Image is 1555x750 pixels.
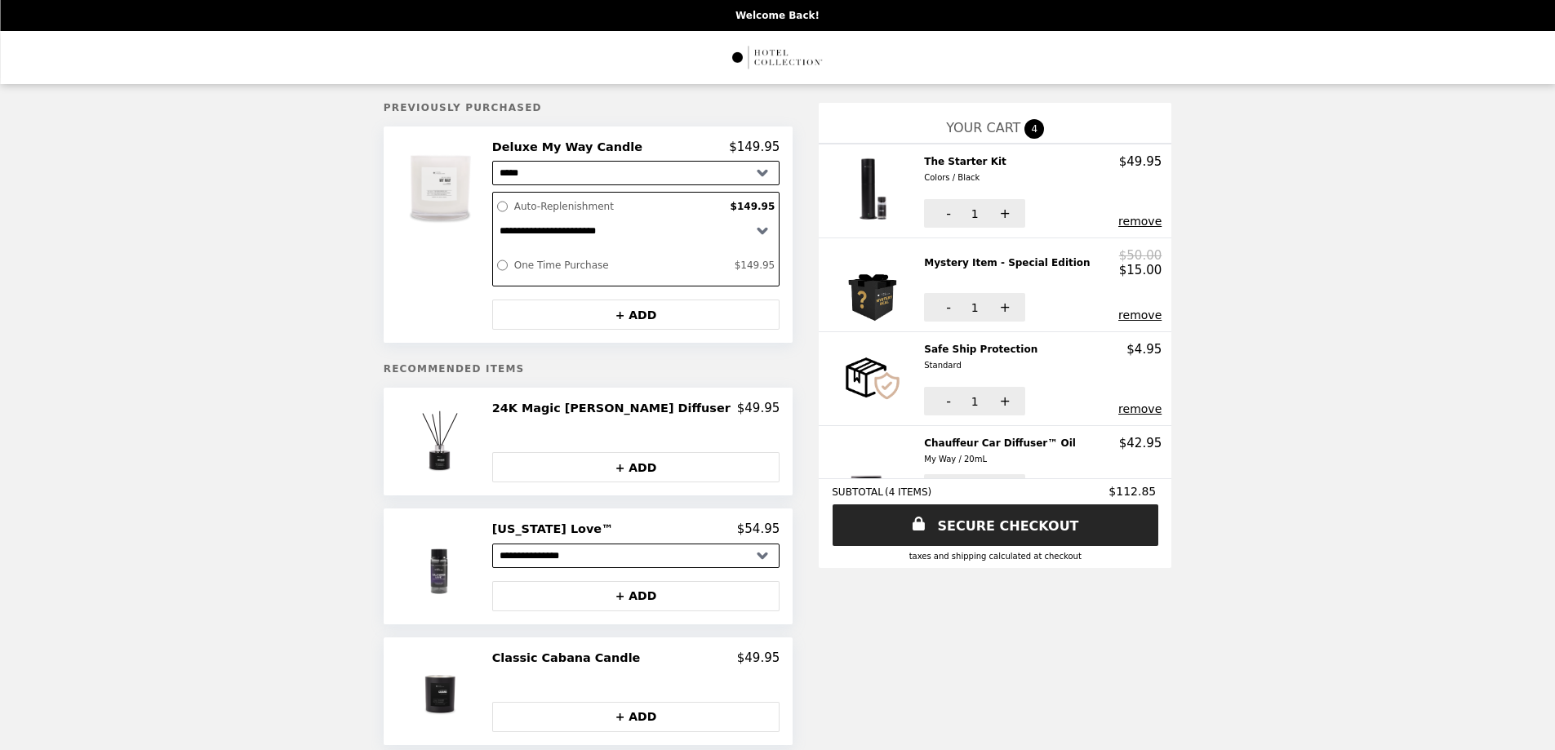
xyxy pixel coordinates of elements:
p: $15.00 [1119,263,1162,277]
button: remove [1118,215,1162,228]
p: $54.95 [737,521,780,536]
button: - [924,199,969,228]
label: $149.95 [731,255,780,275]
button: + ADD [492,452,780,482]
h2: Mystery Item - Special Edition [924,255,1096,270]
img: Safe Ship Protection [836,342,913,415]
span: 1 [971,301,979,314]
div: Colors / Black [924,171,1006,185]
h5: Previously Purchased [384,102,793,113]
button: - [924,293,969,322]
h2: Deluxe My Way Candle [492,140,649,154]
img: Classic Cabana Candle [399,650,485,732]
select: Select a product variant [492,161,780,185]
h2: 24K Magic [PERSON_NAME] Diffuser [492,401,737,415]
div: Standard [924,358,1037,373]
p: $149.95 [729,140,780,154]
select: Select a product variant [492,544,780,568]
span: 1 [971,207,979,220]
p: $50.00 [1119,248,1162,263]
img: Mystery Item - Special Edition [833,248,916,322]
label: One Time Purchase [510,255,731,275]
span: $112.85 [1108,485,1158,498]
img: 24K Magic Reed Diffuser [399,401,485,482]
div: My Way / 20mL [924,452,1076,467]
p: $49.95 [737,650,780,665]
label: Auto-Replenishment [510,197,726,216]
p: Welcome Back! [735,10,820,21]
button: + ADD [492,300,780,330]
img: Chauffeur Car Diffuser™ Oil [827,436,922,527]
h2: The Starter Kit [924,154,1013,186]
img: The Starter Kit [836,154,913,228]
button: + [980,387,1025,415]
img: California Love™ [396,521,489,610]
p: $42.95 [1119,436,1162,450]
h2: Chauffeur Car Diffuser™ Oil [924,436,1082,468]
img: Brand Logo [731,41,824,74]
button: - [924,387,969,415]
p: $49.95 [1119,154,1162,169]
button: + ADD [492,702,780,732]
select: Select a subscription option [493,216,780,245]
h2: [US_STATE] Love™ [492,521,620,536]
a: SECURE CHECKOUT [833,504,1158,546]
span: 4 [1024,119,1044,139]
div: Taxes and Shipping calculated at checkout [832,552,1158,561]
p: $4.95 [1126,342,1162,357]
span: 1 [971,395,979,408]
button: + [980,474,1025,503]
p: $49.95 [737,401,780,415]
img: Deluxe My Way Candle [394,140,490,231]
h2: Classic Cabana Candle [492,650,647,665]
button: + [980,293,1025,322]
button: remove [1118,308,1162,322]
span: ( 4 ITEMS ) [885,486,931,498]
h2: Safe Ship Protection [924,342,1044,374]
span: YOUR CART [946,120,1020,135]
label: $149.95 [726,197,780,216]
h5: Recommended Items [384,363,793,375]
button: + ADD [492,581,780,611]
button: + [980,199,1025,228]
button: - [924,474,969,503]
button: remove [1118,402,1162,415]
span: SUBTOTAL [832,486,885,498]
